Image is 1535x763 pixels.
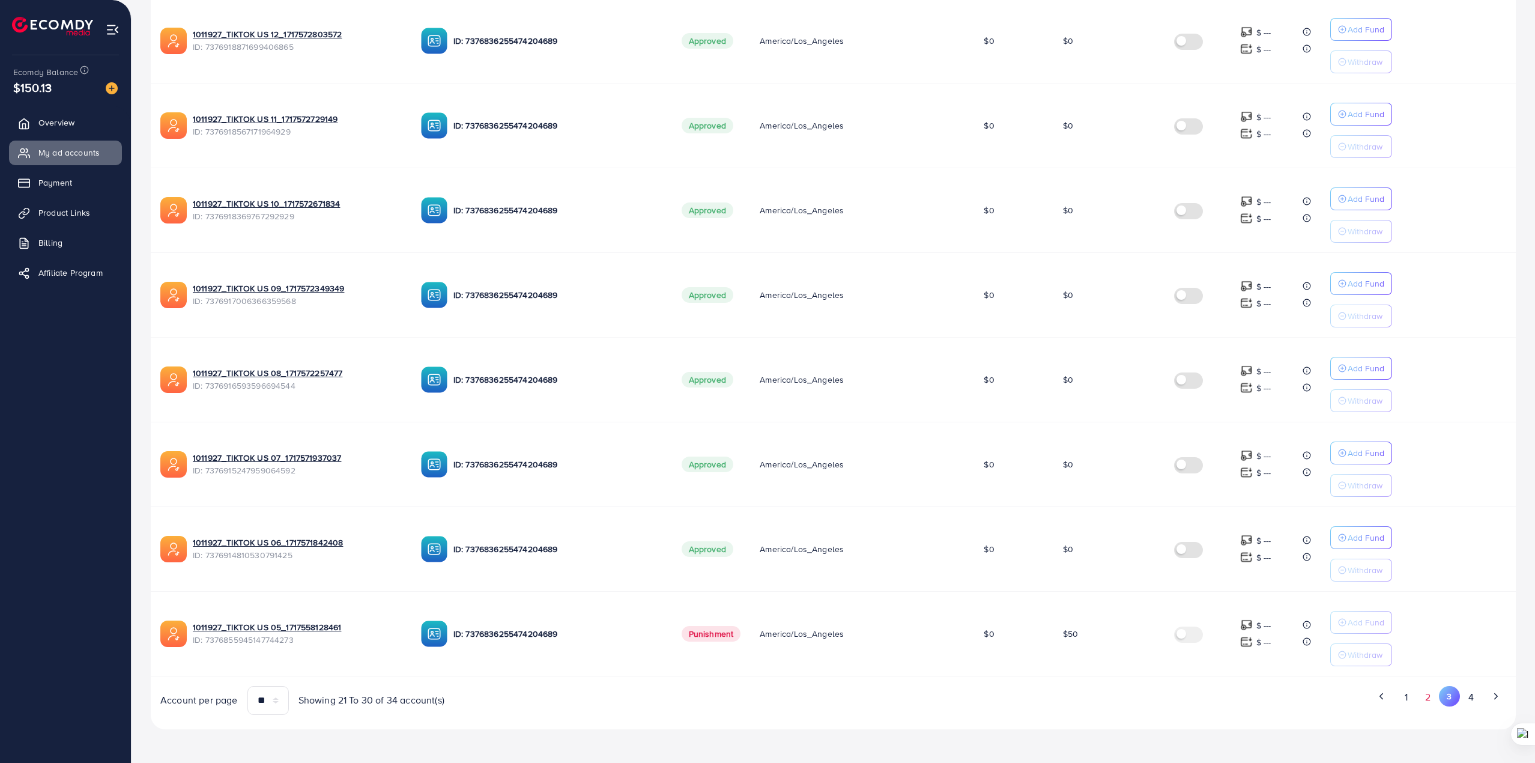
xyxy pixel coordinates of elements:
a: 1011927_TIKTOK US 06_1717571842408 [193,537,402,549]
a: 1011927_TIKTOK US 08_1717572257477 [193,367,402,379]
p: Add Fund [1348,530,1384,545]
span: Approved [682,287,733,303]
span: America/Los_Angeles [760,204,844,216]
p: $ --- [1256,211,1271,226]
img: image [106,82,118,94]
a: 1011927_TIKTOK US 07_1717571937037 [193,452,402,464]
span: $0 [984,35,994,47]
button: Go to previous page [1371,686,1392,707]
span: Product Links [38,207,90,219]
span: $0 [984,204,994,216]
p: $ --- [1256,195,1271,209]
img: top-up amount [1240,111,1253,123]
a: 1011927_TIKTOK US 09_1717572349349 [193,282,402,294]
p: $ --- [1256,25,1271,40]
button: Add Fund [1330,442,1392,464]
span: Billing [38,237,62,249]
a: Affiliate Program [9,261,122,285]
span: $0 [984,289,994,301]
p: ID: 7376836255474204689 [453,542,662,556]
img: ic-ads-acc.e4c84228.svg [160,451,187,478]
span: $0 [984,458,994,470]
div: <span class='underline'>1011927_TIKTOK US 12_1717572803572</span></br>7376918871699406865 [193,28,402,53]
button: Go to page 4 [1460,686,1482,708]
p: ID: 7376836255474204689 [453,118,662,133]
span: ID: 7376918871699406865 [193,41,402,53]
button: Withdraw [1330,220,1392,243]
span: Payment [38,177,72,189]
a: My ad accounts [9,141,122,165]
span: Ecomdy Balance [13,66,78,78]
img: top-up amount [1240,26,1253,38]
button: Withdraw [1330,559,1392,582]
p: Add Fund [1348,361,1384,375]
span: $0 [1063,35,1073,47]
img: top-up amount [1240,297,1253,309]
img: ic-ads-acc.e4c84228.svg [160,282,187,308]
a: 1011927_TIKTOK US 05_1717558128461 [193,621,402,633]
button: Withdraw [1330,474,1392,497]
img: top-up amount [1240,280,1253,293]
p: $ --- [1256,110,1271,124]
img: ic-ads-acc.e4c84228.svg [160,28,187,54]
p: $ --- [1256,127,1271,141]
button: Add Fund [1330,18,1392,41]
p: $ --- [1256,381,1271,395]
span: America/Los_Angeles [760,628,844,640]
span: Approved [682,372,733,388]
p: ID: 7376836255474204689 [453,457,662,472]
img: top-up amount [1240,212,1253,225]
span: America/Los_Angeles [760,35,844,47]
div: <span class='underline'>1011927_TIKTOK US 05_1717558128461</span></br>7376855945147744273 [193,621,402,646]
img: ic-ba-acc.ded83a64.svg [421,112,447,139]
p: Withdraw [1348,394,1382,408]
div: <span class='underline'>1011927_TIKTOK US 08_1717572257477</span></br>7376916593596694544 [193,367,402,392]
img: ic-ba-acc.ded83a64.svg [421,366,447,393]
span: ID: 7376916593596694544 [193,380,402,392]
span: Approved [682,457,733,472]
p: $ --- [1256,618,1271,633]
img: top-up amount [1240,449,1253,462]
img: ic-ba-acc.ded83a64.svg [421,28,447,54]
img: top-up amount [1240,127,1253,140]
img: ic-ads-acc.e4c84228.svg [160,197,187,223]
p: Withdraw [1348,224,1382,239]
span: $0 [1063,204,1073,216]
button: Withdraw [1330,135,1392,158]
p: $ --- [1256,296,1271,311]
p: Add Fund [1348,192,1384,206]
div: <span class='underline'>1011927_TIKTOK US 07_1717571937037</span></br>7376915247959064592 [193,452,402,476]
img: ic-ads-acc.e4c84228.svg [160,112,187,139]
span: America/Los_Angeles [760,458,844,470]
span: $0 [1063,289,1073,301]
img: ic-ba-acc.ded83a64.svg [421,197,447,223]
img: ic-ba-acc.ded83a64.svg [421,451,447,478]
p: Withdraw [1348,563,1382,577]
img: menu [106,23,120,37]
span: $0 [984,628,994,640]
span: ID: 7376918567171964929 [193,126,402,138]
img: top-up amount [1240,365,1253,377]
p: $ --- [1256,466,1271,480]
span: $0 [1063,120,1073,132]
p: $ --- [1256,550,1271,565]
span: ID: 7376855945147744273 [193,634,402,646]
p: Add Fund [1348,276,1384,291]
a: Payment [9,171,122,195]
span: $0 [984,374,994,386]
p: Add Fund [1348,22,1384,37]
a: 1011927_TIKTOK US 11_1717572729149 [193,113,402,125]
img: top-up amount [1240,551,1253,564]
button: Add Fund [1330,357,1392,380]
p: Withdraw [1348,309,1382,323]
p: Withdraw [1348,55,1382,69]
a: 1011927_TIKTOK US 10_1717572671834 [193,198,402,210]
span: Account per page [160,693,238,707]
span: America/Los_Angeles [760,289,844,301]
img: top-up amount [1240,466,1253,479]
a: Product Links [9,201,122,225]
img: top-up amount [1240,195,1253,208]
img: top-up amount [1240,619,1253,631]
button: Add Fund [1330,526,1392,549]
p: $ --- [1256,42,1271,56]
